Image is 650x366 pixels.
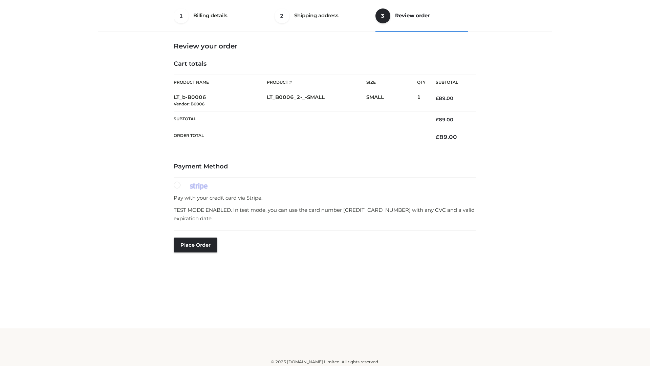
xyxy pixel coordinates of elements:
[436,134,439,140] span: £
[436,117,453,123] bdi: 89.00
[174,238,217,252] button: Place order
[426,75,476,90] th: Subtotal
[267,75,366,90] th: Product #
[366,75,414,90] th: Size
[174,206,476,223] p: TEST MODE ENABLED. In test mode, you can use the card number [CREDIT_CARD_NUMBER] with any CVC an...
[174,101,204,106] small: Vendor: B0006
[436,95,439,101] span: £
[267,90,366,111] td: LT_B0006_2-_-SMALL
[436,95,453,101] bdi: 89.00
[174,163,476,170] h4: Payment Method
[174,111,426,128] th: Subtotal
[174,60,476,68] h4: Cart totals
[101,359,549,365] div: © 2025 [DOMAIN_NAME] Limited. All rights reserved.
[436,134,457,140] bdi: 89.00
[174,75,267,90] th: Product Name
[174,128,426,146] th: Order Total
[366,90,417,111] td: SMALL
[174,42,476,50] h3: Review your order
[417,90,426,111] td: 1
[436,117,439,123] span: £
[174,194,476,202] p: Pay with your credit card via Stripe.
[417,75,426,90] th: Qty
[174,90,267,111] td: LT_b-B0006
